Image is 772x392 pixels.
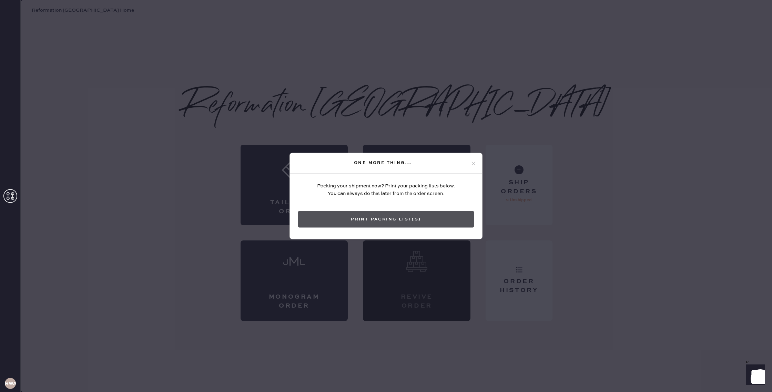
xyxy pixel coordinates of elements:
div: Packing your shipment now? Print your packing lists below. You can always do this later from the ... [317,182,455,197]
h3: RWA [5,381,16,386]
button: Print Packing List(s) [298,211,474,228]
div: One more thing... [295,158,470,167]
iframe: Front Chat [739,361,769,391]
